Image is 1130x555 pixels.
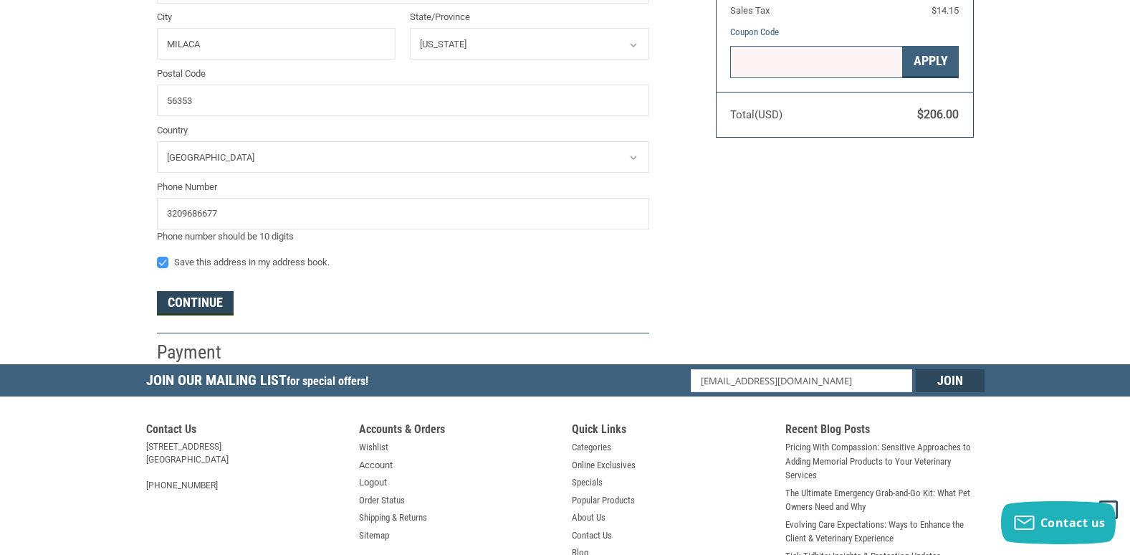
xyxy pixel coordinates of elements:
[572,475,603,490] a: Specials
[359,511,427,525] a: Shipping & Returns
[157,10,396,24] label: City
[157,67,649,81] label: Postal Code
[785,518,985,546] a: Evolving Care Expectations: Ways to Enhance the Client & Veterinary Experience
[359,475,387,490] a: Logout
[917,108,959,121] span: $206.00
[1001,501,1116,544] button: Contact us
[157,180,649,194] label: Phone Number
[572,493,635,508] a: Popular Products
[785,440,985,483] a: Pricing With Compassion: Sensitive Approaches to Adding Memorial Products to Your Veterinary Serv...
[359,422,558,440] h5: Accounts & Orders
[730,108,782,121] span: Total (USD)
[916,369,985,392] input: Join
[146,422,345,440] h5: Contact Us
[730,46,903,78] input: Gift Certificate or Coupon Code
[157,257,649,268] label: Save this address in my address book.
[359,440,388,455] a: Wishlist
[359,528,389,543] a: Sitemap
[572,458,636,473] a: Online Exclusives
[572,528,612,543] a: Contact Us
[157,291,234,316] button: Continue
[730,27,779,37] a: Coupon Code
[785,486,985,514] a: The Ultimate Emergency Grab-and-Go Kit: What Pet Owners Need and Why
[1040,515,1106,531] span: Contact us
[157,123,649,138] label: Country
[146,440,345,492] address: [STREET_ADDRESS] [GEOGRAPHIC_DATA] [PHONE_NUMBER]
[410,10,649,24] label: State/Province
[572,440,611,455] a: Categories
[359,458,393,473] a: Account
[572,511,605,525] a: About Us
[157,229,649,244] div: Phone number should be 10 digits
[572,422,771,440] h5: Quick Links
[691,369,912,392] input: Email
[157,341,241,364] h2: Payment
[287,374,368,388] span: for special offers!
[932,5,959,16] span: $14.15
[359,493,405,508] a: Order Status
[730,5,770,16] span: Sales Tax
[785,422,985,440] h5: Recent Blog Posts
[903,46,959,78] button: Apply
[146,364,375,401] h5: Join Our Mailing List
